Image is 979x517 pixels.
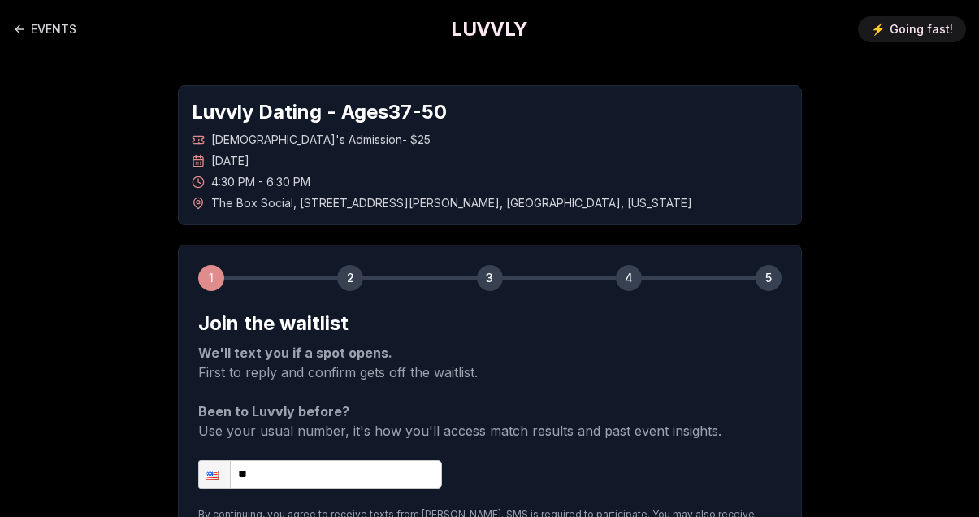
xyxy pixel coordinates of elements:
[871,21,885,37] span: ⚡️
[198,265,224,291] div: 1
[199,461,230,488] div: United States: + 1
[198,343,782,382] p: First to reply and confirm gets off the waitlist.
[337,265,363,291] div: 2
[198,402,782,441] p: Use your usual number, it's how you'll access match results and past event insights.
[211,153,249,169] span: [DATE]
[13,13,76,46] a: Back to events
[756,265,782,291] div: 5
[890,21,953,37] span: Going fast!
[198,403,349,419] strong: Been to Luvvly before?
[477,265,503,291] div: 3
[616,265,642,291] div: 4
[211,174,310,190] span: 4:30 PM - 6:30 PM
[451,16,527,42] a: LUVVLY
[192,99,788,125] h1: Luvvly Dating - Ages 37 - 50
[211,195,692,211] span: The Box Social , [STREET_ADDRESS][PERSON_NAME] , [GEOGRAPHIC_DATA] , [US_STATE]
[198,345,392,361] strong: We'll text you if a spot opens.
[198,311,782,337] h2: Join the waitlist
[211,132,431,148] span: [DEMOGRAPHIC_DATA]'s Admission - $25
